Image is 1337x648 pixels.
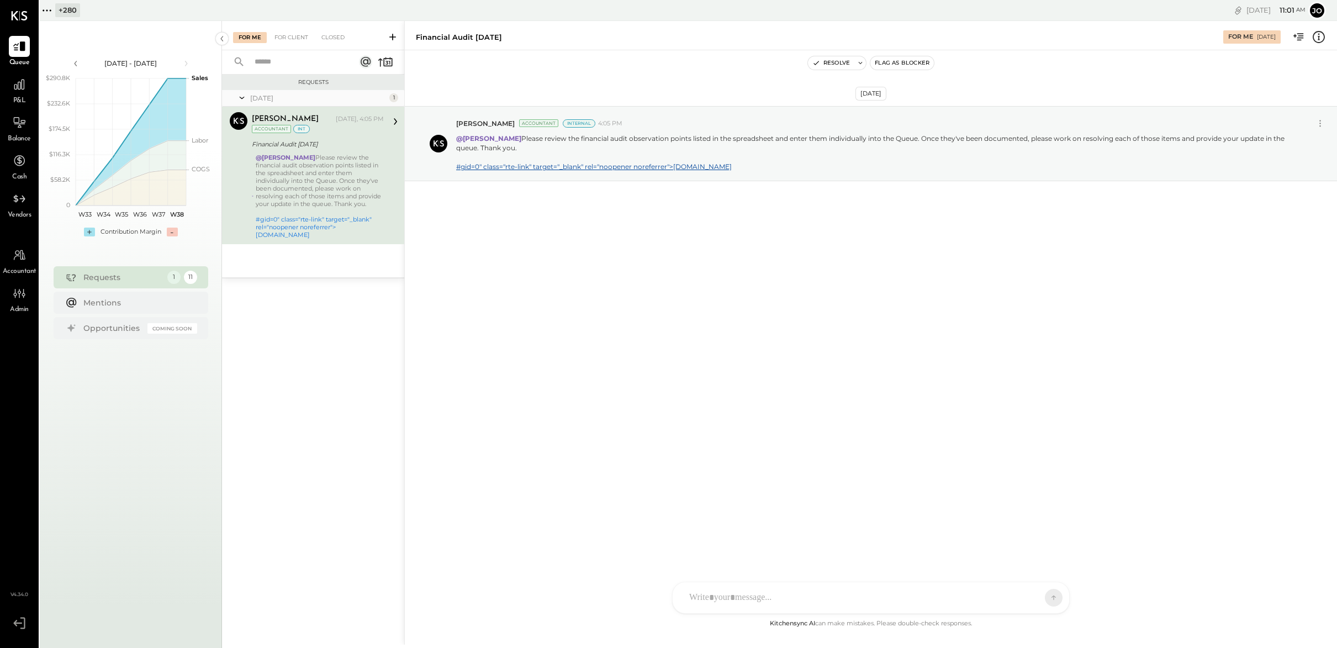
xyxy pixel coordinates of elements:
[192,165,210,173] text: COGS
[1228,33,1253,41] div: For Me
[1308,2,1326,19] button: Jo
[8,210,31,220] span: Vendors
[8,134,31,144] span: Balance
[456,134,521,143] strong: @[PERSON_NAME]
[147,323,197,334] div: Coming Soon
[133,210,147,218] text: W36
[228,78,399,86] div: Requests
[1257,33,1276,41] div: [DATE]
[10,305,29,315] span: Admin
[252,114,319,125] div: [PERSON_NAME]
[101,228,161,236] div: Contribution Margin
[3,267,36,277] span: Accountant
[598,119,622,128] span: 4:05 PM
[49,150,70,158] text: $116.3K
[96,210,110,218] text: W34
[49,125,70,133] text: $174.5K
[170,210,183,218] text: W38
[83,323,142,334] div: Opportunities
[563,119,595,128] div: Internal
[256,154,315,161] strong: @[PERSON_NAME]
[1,188,38,220] a: Vendors
[252,125,291,133] div: Accountant
[316,32,350,43] div: Closed
[13,96,26,106] span: P&L
[456,119,515,128] span: [PERSON_NAME]
[456,134,1285,172] p: Please review the financial audit observation points listed in the spreadsheet and enter them ind...
[1,36,38,68] a: Queue
[78,210,91,218] text: W33
[336,115,384,124] div: [DATE], 4:05 PM
[808,56,854,70] button: Resolve
[152,210,165,218] text: W37
[167,271,181,284] div: 1
[519,119,558,127] div: Accountant
[83,297,192,308] div: Mentions
[192,74,208,82] text: Sales
[184,271,197,284] div: 11
[12,172,27,182] span: Cash
[233,32,267,43] div: For Me
[1,150,38,182] a: Cash
[167,228,178,236] div: -
[250,93,387,103] div: [DATE]
[269,32,314,43] div: For Client
[83,272,162,283] div: Requests
[50,176,70,183] text: $58.2K
[855,87,886,101] div: [DATE]
[416,32,502,43] div: Financial Audit [DATE]
[84,228,95,236] div: +
[870,56,934,70] button: Flag as Blocker
[84,59,178,68] div: [DATE] - [DATE]
[293,125,310,133] div: int
[47,99,70,107] text: $232.6K
[1,245,38,277] a: Accountant
[115,210,128,218] text: W35
[1233,4,1244,16] div: copy link
[252,139,381,150] div: Financial Audit [DATE]
[1246,5,1306,15] div: [DATE]
[1,112,38,144] a: Balance
[55,3,80,17] div: + 280
[456,162,732,171] a: #gid=0" class="rte-link" target="_blank" rel="noopener noreferrer">[DOMAIN_NAME]
[46,74,70,82] text: $290.8K
[66,201,70,209] text: 0
[9,58,30,68] span: Queue
[389,93,398,102] div: 1
[256,154,384,239] div: Please review the financial audit observation points listed in the spreadsheet and enter them ind...
[1,74,38,106] a: P&L
[192,136,208,144] text: Labor
[256,215,372,239] a: #gid=0" class="rte-link" target="_blank" rel="noopener noreferrer">[DOMAIN_NAME]
[1,283,38,315] a: Admin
